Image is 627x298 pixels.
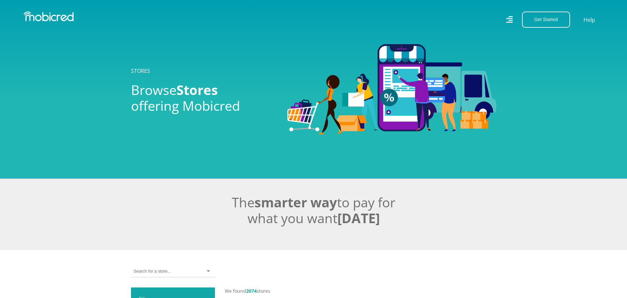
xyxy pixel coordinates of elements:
[176,81,218,99] span: Stores
[522,12,570,28] button: Get Started
[131,82,277,114] h2: Browse offering Mobicred
[287,44,496,134] img: Stores
[134,268,171,274] input: Search for a store...
[131,67,150,74] a: STORES
[225,287,496,294] p: We found stores
[24,12,74,21] img: Mobicred
[246,288,257,294] span: 2074
[583,15,595,24] a: Help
